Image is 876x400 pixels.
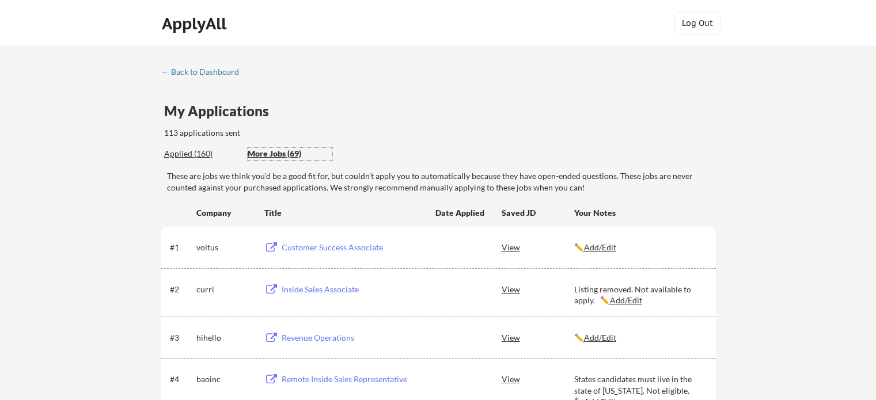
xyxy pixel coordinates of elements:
[162,14,230,33] div: ApplyAll
[196,207,254,219] div: Company
[610,295,642,305] u: Add/Edit
[164,148,239,160] div: These are all the jobs you've been applied to so far.
[574,242,706,253] div: ✏️
[248,148,332,159] div: More Jobs (69)
[574,284,706,306] div: Listing removed. Not available to apply. ✏️
[502,202,574,223] div: Saved JD
[502,327,574,348] div: View
[584,333,616,342] u: Add/Edit
[282,242,424,253] div: Customer Success Associate
[196,332,254,344] div: hihello
[196,374,254,385] div: baoinc
[161,67,248,79] a: ← Back to Dashboard
[574,207,706,219] div: Your Notes
[282,374,424,385] div: Remote Inside Sales Representative
[282,284,424,295] div: Inside Sales Associate
[282,332,424,344] div: Revenue Operations
[435,207,486,219] div: Date Applied
[170,284,192,295] div: #2
[170,332,192,344] div: #3
[264,207,424,219] div: Title
[164,127,387,139] div: 113 applications sent
[170,242,192,253] div: #1
[584,242,616,252] u: Add/Edit
[248,148,332,160] div: These are job applications we think you'd be a good fit for, but couldn't apply you to automatica...
[196,242,254,253] div: voltus
[674,12,720,35] button: Log Out
[170,374,192,385] div: #4
[196,284,254,295] div: curri
[502,368,574,389] div: View
[161,68,248,76] div: ← Back to Dashboard
[574,332,706,344] div: ✏️
[164,104,278,118] div: My Applications
[164,148,239,159] div: Applied (160)
[502,279,574,299] div: View
[502,237,574,257] div: View
[167,170,716,193] div: These are jobs we think you'd be a good fit for, but couldn't apply you to automatically because ...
